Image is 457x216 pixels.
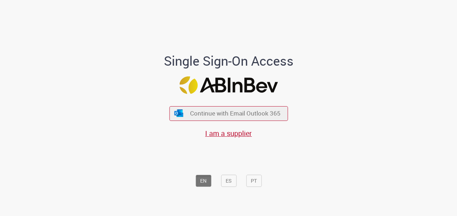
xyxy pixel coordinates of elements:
[205,128,252,138] a: I am a supplier
[190,109,281,118] span: Continue with Email Outlook 365
[246,175,262,187] button: PT
[221,175,236,187] button: ES
[179,76,278,94] img: Logo ABInBev
[195,175,211,187] button: EN
[129,54,328,68] h1: Single Sign-On Access
[169,106,288,121] button: ícone Azure/Microsoft 360 Continue with Email Outlook 365
[174,109,184,117] img: ícone Azure/Microsoft 360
